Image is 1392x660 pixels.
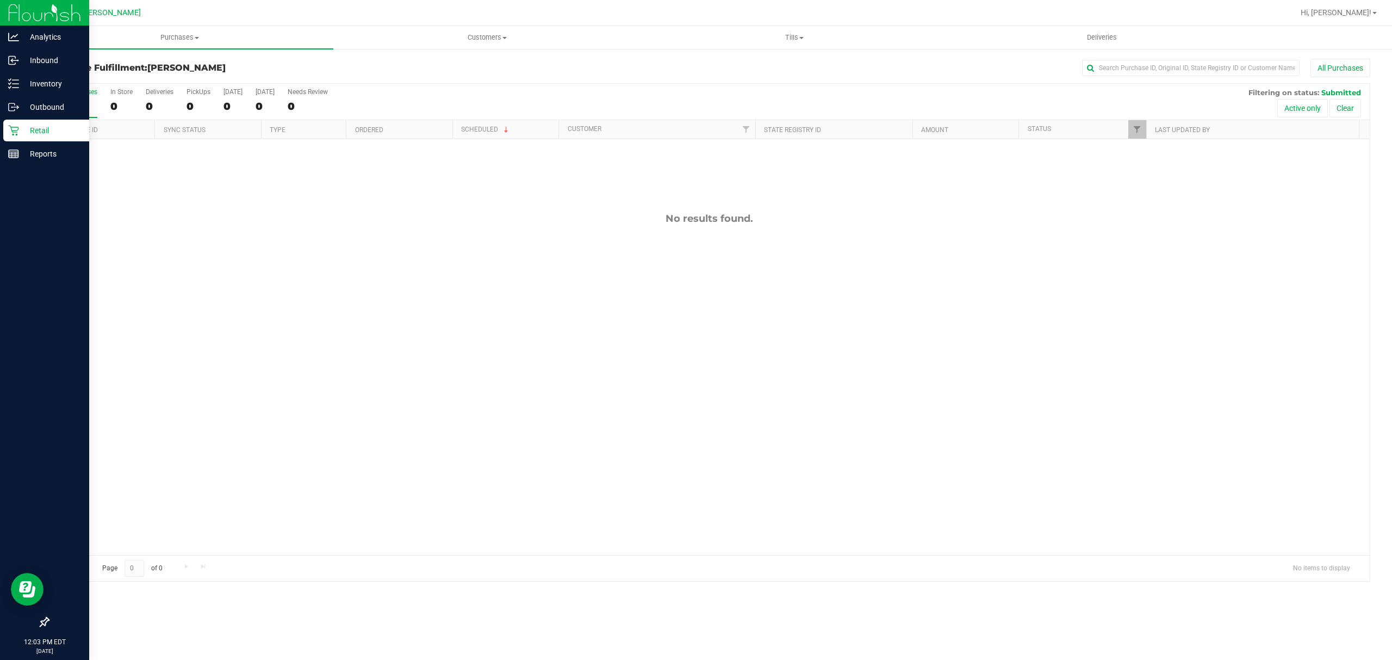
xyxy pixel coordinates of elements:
[19,54,84,67] p: Inbound
[288,100,328,113] div: 0
[461,126,511,133] a: Scheduled
[1072,33,1132,42] span: Deliveries
[764,126,821,134] a: State Registry ID
[19,147,84,160] p: Reports
[334,33,640,42] span: Customers
[256,88,275,96] div: [DATE]
[737,120,755,139] a: Filter
[8,78,19,89] inline-svg: Inventory
[147,63,226,73] span: [PERSON_NAME]
[19,101,84,114] p: Outbound
[5,647,84,655] p: [DATE]
[164,126,206,134] a: Sync Status
[355,126,383,134] a: Ordered
[1329,99,1361,117] button: Clear
[146,100,173,113] div: 0
[8,125,19,136] inline-svg: Retail
[5,637,84,647] p: 12:03 PM EDT
[110,88,133,96] div: In Store
[1082,60,1300,76] input: Search Purchase ID, Original ID, State Registry ID or Customer Name...
[146,88,173,96] div: Deliveries
[921,126,948,134] a: Amount
[1284,560,1359,576] span: No items to display
[1248,88,1319,97] span: Filtering on status:
[1028,125,1051,133] a: Status
[256,100,275,113] div: 0
[8,55,19,66] inline-svg: Inbound
[48,213,1370,225] div: No results found.
[48,63,489,73] h3: Purchase Fulfillment:
[110,100,133,113] div: 0
[8,32,19,42] inline-svg: Analytics
[187,88,210,96] div: PickUps
[223,100,243,113] div: 0
[93,560,171,577] span: Page of 0
[288,88,328,96] div: Needs Review
[1155,126,1210,134] a: Last Updated By
[8,102,19,113] inline-svg: Outbound
[568,125,601,133] a: Customer
[333,26,641,49] a: Customers
[19,124,84,137] p: Retail
[948,26,1256,49] a: Deliveries
[11,573,43,606] iframe: Resource center
[187,100,210,113] div: 0
[19,30,84,43] p: Analytics
[19,77,84,90] p: Inventory
[1310,59,1370,77] button: All Purchases
[223,88,243,96] div: [DATE]
[8,148,19,159] inline-svg: Reports
[641,26,948,49] a: Tills
[26,33,333,42] span: Purchases
[270,126,285,134] a: Type
[1301,8,1371,17] span: Hi, [PERSON_NAME]!
[641,33,947,42] span: Tills
[26,26,333,49] a: Purchases
[81,8,141,17] span: [PERSON_NAME]
[1321,88,1361,97] span: Submitted
[1128,120,1146,139] a: Filter
[1277,99,1328,117] button: Active only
